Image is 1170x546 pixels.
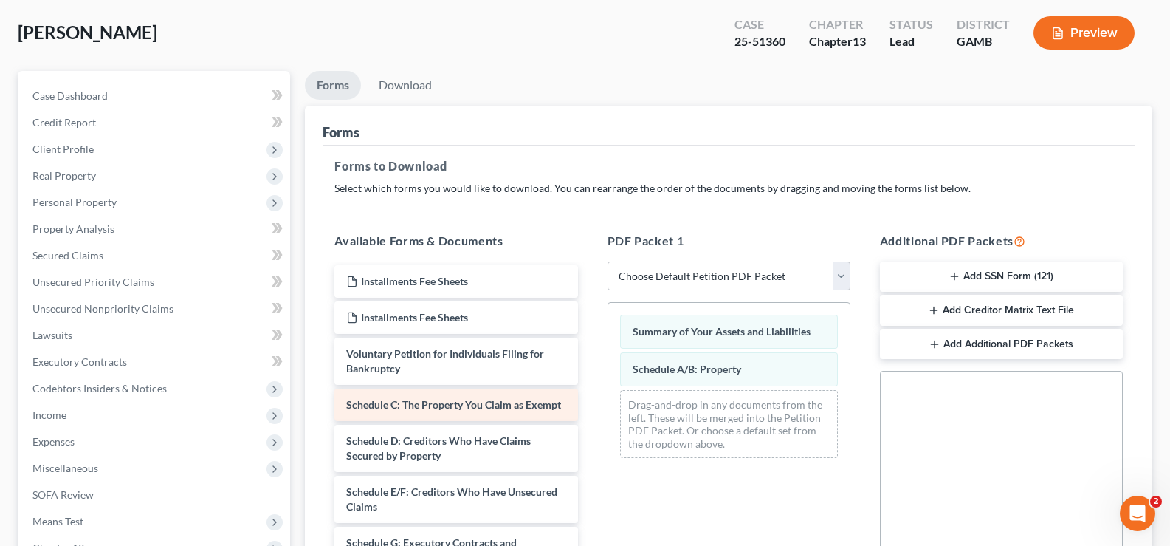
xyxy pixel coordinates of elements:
[1150,496,1162,508] span: 2
[32,222,114,235] span: Property Analysis
[21,296,290,322] a: Unsecured Nonpriority Claims
[21,482,290,508] a: SOFA Review
[32,196,117,208] span: Personal Property
[32,435,75,448] span: Expenses
[1120,496,1155,531] iframe: Intercom live chat
[620,390,838,458] div: Drag-and-drop in any documents from the left. These will be merged into the Petition PDF Packet. ...
[734,16,785,33] div: Case
[853,34,866,48] span: 13
[633,325,811,338] span: Summary of Your Assets and Liabilities
[346,398,561,411] span: Schedule C: The Property You Claim as Exempt
[809,33,866,50] div: Chapter
[880,232,1123,250] h5: Additional PDF Packets
[361,311,468,324] span: Installments Fee Sheets
[32,382,167,395] span: Codebtors Insiders & Notices
[32,302,173,315] span: Unsecured Nonpriority Claims
[32,515,83,528] span: Means Test
[608,232,850,250] h5: PDF Packet 1
[21,216,290,242] a: Property Analysis
[32,488,94,501] span: SOFA Review
[32,409,66,421] span: Income
[334,181,1123,196] p: Select which forms you would like to download. You can rearrange the order of the documents by dr...
[323,123,359,141] div: Forms
[334,157,1123,175] h5: Forms to Download
[21,349,290,375] a: Executory Contracts
[32,276,154,288] span: Unsecured Priority Claims
[367,71,444,100] a: Download
[880,295,1123,326] button: Add Creditor Matrix Text File
[957,33,1010,50] div: GAMB
[889,33,933,50] div: Lead
[32,462,98,474] span: Miscellaneous
[346,434,531,462] span: Schedule D: Creditors Who Have Claims Secured by Property
[346,347,544,375] span: Voluntary Petition for Individuals Filing for Bankruptcy
[880,262,1123,293] button: Add SSN Form (121)
[32,89,108,102] span: Case Dashboard
[21,322,290,349] a: Lawsuits
[633,363,741,375] span: Schedule A/B: Property
[334,232,577,250] h5: Available Forms & Documents
[21,242,290,269] a: Secured Claims
[957,16,1010,33] div: District
[305,71,361,100] a: Forms
[32,143,94,155] span: Client Profile
[32,249,103,262] span: Secured Claims
[809,16,866,33] div: Chapter
[889,16,933,33] div: Status
[18,21,157,43] span: [PERSON_NAME]
[880,329,1123,360] button: Add Additional PDF Packets
[21,109,290,136] a: Credit Report
[361,275,468,287] span: Installments Fee Sheets
[1033,16,1135,50] button: Preview
[32,116,96,129] span: Credit Report
[346,485,557,513] span: Schedule E/F: Creditors Who Have Unsecured Claims
[21,269,290,296] a: Unsecured Priority Claims
[32,355,127,368] span: Executory Contracts
[734,33,785,50] div: 25-51360
[32,329,72,341] span: Lawsuits
[32,169,96,182] span: Real Property
[21,83,290,109] a: Case Dashboard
